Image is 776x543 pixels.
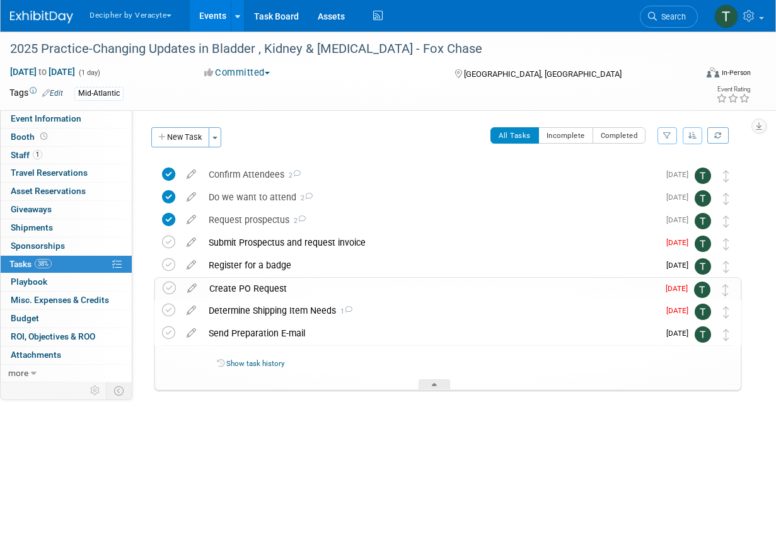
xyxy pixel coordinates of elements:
a: edit [181,283,203,294]
span: [DATE] [666,170,695,179]
img: Tony Alvarado [695,213,711,229]
img: Tony Alvarado [695,168,711,184]
span: Booth not reserved yet [38,132,50,141]
a: edit [180,214,202,226]
div: In-Person [721,68,751,77]
a: edit [180,328,202,339]
a: Shipments [1,219,132,237]
span: Giveaways [11,204,52,214]
button: New Task [151,127,209,147]
img: Tony Alvarado [694,282,710,298]
a: edit [180,169,202,180]
i: Move task [723,215,729,227]
span: [DATE] [666,193,695,202]
span: Booth [11,132,50,142]
div: Request prospectus [202,209,659,231]
div: Send Preparation E-mail [202,323,659,344]
button: All Tasks [490,127,539,144]
span: 2 [284,171,301,180]
a: edit [180,260,202,271]
a: Search [640,6,698,28]
a: Refresh [707,127,729,144]
a: Booth [1,129,132,146]
img: Tony Alvarado [714,4,738,28]
button: Incomplete [538,127,593,144]
td: Personalize Event Tab Strip [84,382,107,399]
a: Edit [42,89,63,98]
i: Move task [723,170,729,182]
div: 2025 Practice-Changing Updates in Bladder , Kidney & [MEDICAL_DATA] - Fox Chase [6,38,688,60]
a: Asset Reservations [1,183,132,200]
div: Event Format [643,66,751,84]
a: Event Information [1,110,132,128]
img: Tony Alvarado [695,304,711,320]
img: Tony Alvarado [695,258,711,275]
a: Staff1 [1,147,132,164]
a: ROI, Objectives & ROO [1,328,132,346]
span: to [37,67,49,77]
span: Search [657,12,686,21]
div: Create PO Request [203,278,658,299]
i: Move task [722,284,729,296]
i: Move task [723,306,729,318]
span: [DATE] [666,329,695,338]
button: Completed [593,127,646,144]
span: [GEOGRAPHIC_DATA], [GEOGRAPHIC_DATA] [464,69,622,79]
a: Attachments [1,346,132,364]
a: Misc. Expenses & Credits [1,292,132,309]
span: 1 [336,307,352,316]
img: ExhibitDay [10,11,73,23]
a: Tasks38% [1,256,132,273]
span: [DATE] [DATE] [9,66,76,77]
i: Move task [723,261,729,273]
a: edit [180,237,202,248]
span: (1 day) [78,69,100,77]
img: Tony Alvarado [695,326,711,343]
span: Attachments [11,350,61,360]
img: Tony Alvarado [695,190,711,207]
div: Confirm Attendees [202,164,659,185]
img: Tony Alvarado [695,236,711,252]
a: more [1,365,132,382]
a: Playbook [1,273,132,291]
span: [DATE] [666,215,695,224]
span: [DATE] [666,284,694,293]
span: 2 [296,194,313,202]
span: ROI, Objectives & ROO [11,331,95,341]
span: Shipments [11,222,53,232]
a: Giveaways [1,201,132,219]
span: Staff [11,150,42,160]
span: [DATE] [666,261,695,270]
div: Mid-Atlantic [74,87,124,100]
span: Event Information [11,113,81,123]
span: 38% [35,259,52,268]
span: [DATE] [666,306,695,315]
div: Register for a badge [202,254,659,276]
span: Playbook [11,277,47,287]
i: Move task [723,329,729,341]
i: Move task [723,193,729,205]
a: edit [180,191,202,203]
span: Budget [11,313,39,323]
img: Format-Inperson.png [707,67,719,77]
span: more [8,368,28,378]
span: Misc. Expenses & Credits [11,295,109,305]
a: Sponsorships [1,237,132,255]
i: Move task [723,238,729,250]
div: Event Rating [716,86,750,93]
a: edit [180,305,202,316]
div: Determine Shipping Item Needs [202,300,659,321]
div: Do we want to attend [202,186,659,208]
span: Tasks [9,259,52,269]
a: Show task history [226,359,284,368]
span: Travel Reservations [11,168,88,178]
td: Toggle Event Tabs [107,382,132,399]
span: Asset Reservations [11,186,86,196]
span: [DATE] [666,238,695,247]
div: Submit Prospectus and request invoice [202,232,659,253]
a: Budget [1,310,132,328]
button: Committed [200,66,275,79]
span: Sponsorships [11,241,65,251]
span: 2 [289,217,306,225]
td: Tags [9,86,63,101]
